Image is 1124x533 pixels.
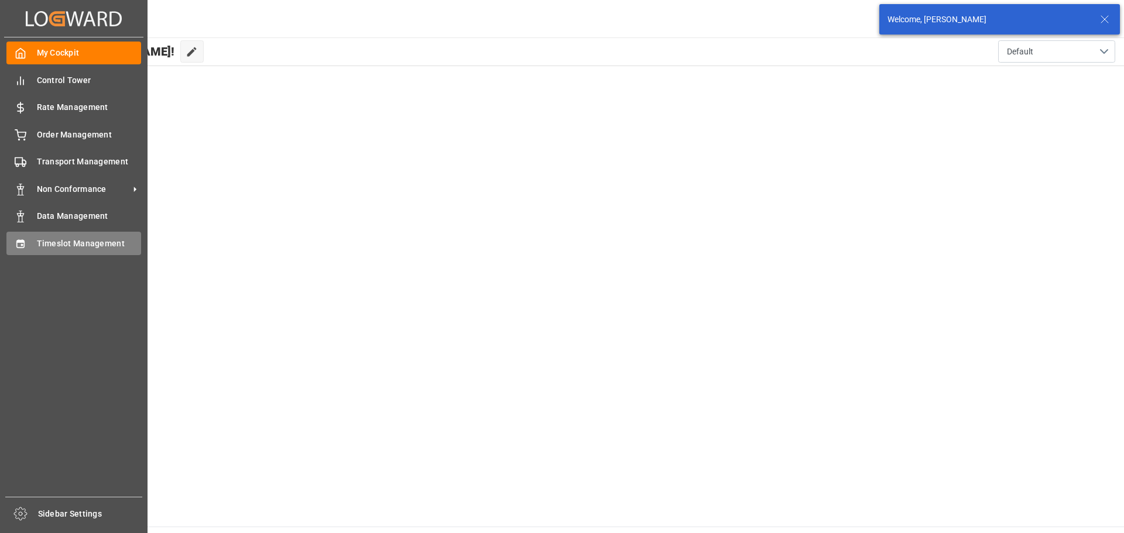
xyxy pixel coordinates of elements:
[37,47,142,59] span: My Cockpit
[37,183,129,195] span: Non Conformance
[49,40,174,63] span: Hello [PERSON_NAME]!
[37,74,142,87] span: Control Tower
[6,123,141,146] a: Order Management
[37,156,142,168] span: Transport Management
[6,150,141,173] a: Transport Management
[6,232,141,255] a: Timeslot Management
[37,129,142,141] span: Order Management
[38,508,143,520] span: Sidebar Settings
[998,40,1115,63] button: open menu
[37,101,142,114] span: Rate Management
[1007,46,1033,58] span: Default
[6,42,141,64] a: My Cockpit
[6,68,141,91] a: Control Tower
[37,238,142,250] span: Timeslot Management
[6,96,141,119] a: Rate Management
[6,205,141,228] a: Data Management
[37,210,142,222] span: Data Management
[887,13,1089,26] div: Welcome, [PERSON_NAME]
